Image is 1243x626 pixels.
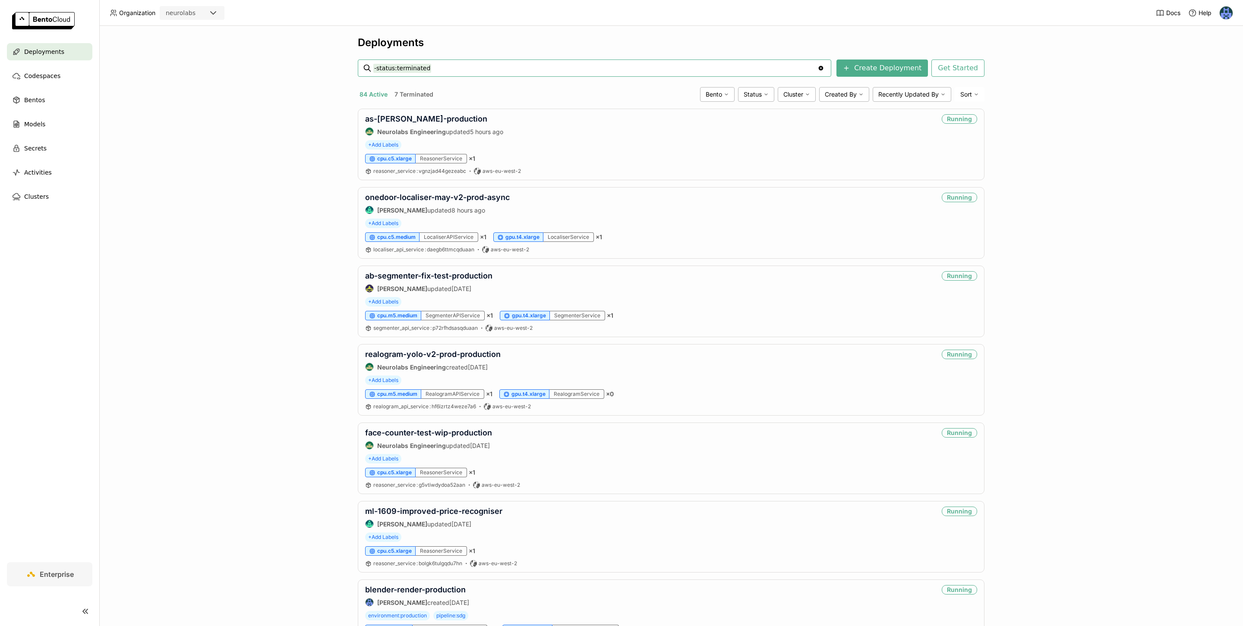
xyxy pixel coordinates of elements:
span: reasoner_service g5vtiwdydoa52aan [373,482,465,488]
span: aws-eu-west-2 [482,482,520,488]
span: Clusters [24,191,49,202]
span: 8 hours ago [451,207,485,214]
span: × 1 [469,547,475,555]
span: × 1 [486,390,492,398]
a: segmenter_api_service:p72rfhdsasqduaan [373,325,478,332]
div: LocaliserService [543,232,594,242]
div: Created By [819,87,869,102]
a: ml-1609-improved-price-recogniser [365,507,502,516]
span: Deployments [24,47,64,57]
span: +Add Labels [365,454,401,463]
span: Cluster [783,91,803,98]
span: aws-eu-west-2 [492,403,531,410]
a: Bentos [7,91,92,109]
img: logo [12,12,75,29]
span: × 1 [486,312,493,319]
div: Cluster [778,87,816,102]
span: segmenter_api_service p72rfhdsasqduaan [373,325,478,331]
img: Neurolabs Engineering [366,363,373,371]
span: gpu.t4.xlarge [505,234,539,241]
span: [DATE] [468,363,488,371]
div: Running [942,350,977,359]
strong: Neurolabs Engineering [377,442,446,449]
button: Get Started [931,59,984,77]
span: aws-eu-west-2 [491,246,529,253]
span: Bento [706,91,722,98]
span: Secrets [24,143,47,153]
a: Activities [7,164,92,181]
div: LocaliserAPIService [420,232,478,242]
span: Models [24,119,45,129]
a: ab-segmenter-fix-test-production [365,271,492,280]
span: +Add Labels [365,140,401,150]
span: × 1 [607,312,613,319]
div: Running [942,428,977,438]
span: pipeline:sdg [433,611,468,620]
span: Sort [960,91,972,98]
span: reasoner_service vgnzjad44gezeabc [373,168,466,174]
img: Paul Pop [1220,6,1233,19]
span: gpu.t4.xlarge [511,391,546,398]
div: Running [942,193,977,202]
img: Neurolabs Engineering [366,128,373,135]
span: realogram_api_service hf6izrtz4weze7a6 [373,403,476,410]
img: Paul Pop [366,598,373,606]
span: +Add Labels [365,297,401,307]
div: created [365,363,501,371]
div: neurolabs [166,9,196,17]
div: updated [365,284,492,293]
div: SegmenterService [550,311,605,320]
a: localiser_api_service:daegb6ttmcqduaan [373,246,474,253]
span: aws-eu-west-2 [479,560,517,567]
input: Search [373,61,817,75]
img: Calin Cojocaru [366,206,373,214]
span: cpu.m5.medium [377,312,417,319]
a: Enterprise [7,562,92,586]
span: : [429,403,431,410]
a: Codespaces [7,67,92,85]
div: SegmenterAPIService [421,311,485,320]
div: Recently Updated By [873,87,951,102]
span: Enterprise [40,570,74,579]
span: [DATE] [449,599,469,606]
a: realogram_api_service:hf6izrtz4weze7a6 [373,403,476,410]
span: cpu.m5.medium [377,391,417,398]
span: cpu.c5.xlarge [377,548,412,554]
a: face-counter-test-wip-production [365,428,492,437]
div: Running [942,585,977,595]
button: Create Deployment [836,59,928,77]
span: Organization [119,9,155,17]
span: cpu.c5.medium [377,234,416,241]
div: created [365,598,469,607]
strong: Neurolabs Engineering [377,128,446,135]
span: Recently Updated By [878,91,939,98]
a: reasoner_service:g5vtiwdydoa52aan [373,482,465,488]
span: Bentos [24,95,45,105]
div: Running [942,114,977,124]
div: RealogramAPIService [421,389,484,399]
div: updated [365,520,502,528]
span: gpu.t4.xlarge [512,312,546,319]
a: Secrets [7,140,92,157]
span: [DATE] [451,520,471,528]
img: Calin Cojocaru [366,520,373,528]
img: Neurolabs Engineering [366,441,373,449]
div: ReasonerService [416,546,467,556]
a: reasoner_service:bolgk6tulgqdu7hn [373,560,462,567]
strong: Neurolabs Engineering [377,363,446,371]
span: environment:production [365,611,430,620]
span: cpu.c5.xlarge [377,155,412,162]
span: : [430,325,432,331]
span: × 1 [469,469,475,476]
input: Selected neurolabs. [196,9,197,18]
span: localiser_api_service daegb6ttmcqduaan [373,246,474,253]
strong: [PERSON_NAME] [377,520,427,528]
span: +Add Labels [365,376,401,385]
button: 7 Terminated [393,89,435,100]
span: × 1 [469,155,475,163]
div: RealogramService [549,389,604,399]
a: as-[PERSON_NAME]-production [365,114,487,123]
strong: [PERSON_NAME] [377,285,427,292]
span: × 0 [606,390,614,398]
div: updated [365,127,503,136]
